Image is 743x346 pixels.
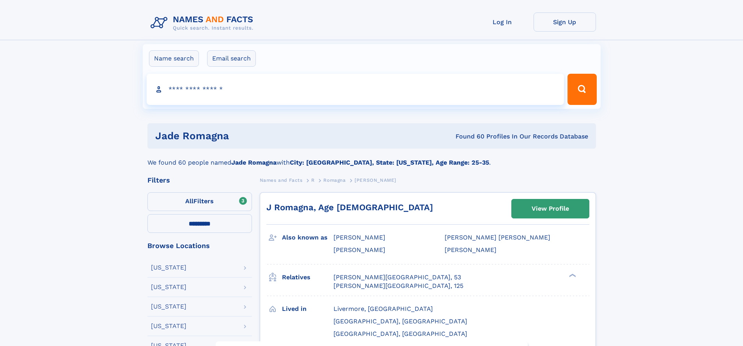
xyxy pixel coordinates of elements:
[534,12,596,32] a: Sign Up
[147,74,564,105] input: search input
[311,175,315,185] a: R
[342,132,588,141] div: Found 60 Profiles In Our Records Database
[185,197,193,205] span: All
[333,234,385,241] span: [PERSON_NAME]
[282,231,333,244] h3: Also known as
[155,131,342,141] h1: Jade Romagna
[290,159,489,166] b: City: [GEOGRAPHIC_DATA], State: [US_STATE], Age Range: 25-35
[355,177,396,183] span: [PERSON_NAME]
[333,305,433,312] span: Livermore, [GEOGRAPHIC_DATA]
[512,199,589,218] a: View Profile
[567,273,576,278] div: ❯
[445,234,550,241] span: [PERSON_NAME] [PERSON_NAME]
[333,282,463,290] a: [PERSON_NAME][GEOGRAPHIC_DATA], 125
[333,330,467,337] span: [GEOGRAPHIC_DATA], [GEOGRAPHIC_DATA]
[282,271,333,284] h3: Relatives
[333,273,461,282] a: [PERSON_NAME][GEOGRAPHIC_DATA], 53
[151,264,186,271] div: [US_STATE]
[323,175,346,185] a: Romagna
[147,149,596,167] div: We found 60 people named with .
[323,177,346,183] span: Romagna
[147,192,252,211] label: Filters
[333,246,385,254] span: [PERSON_NAME]
[147,177,252,184] div: Filters
[260,175,303,185] a: Names and Facts
[151,303,186,310] div: [US_STATE]
[333,318,467,325] span: [GEOGRAPHIC_DATA], [GEOGRAPHIC_DATA]
[567,74,596,105] button: Search Button
[532,200,569,218] div: View Profile
[147,12,260,34] img: Logo Names and Facts
[151,323,186,329] div: [US_STATE]
[147,242,252,249] div: Browse Locations
[445,246,497,254] span: [PERSON_NAME]
[151,284,186,290] div: [US_STATE]
[282,302,333,316] h3: Lived in
[207,50,256,67] label: Email search
[311,177,315,183] span: R
[231,159,277,166] b: Jade Romagna
[471,12,534,32] a: Log In
[149,50,199,67] label: Name search
[266,202,433,212] a: J Romagna, Age [DEMOGRAPHIC_DATA]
